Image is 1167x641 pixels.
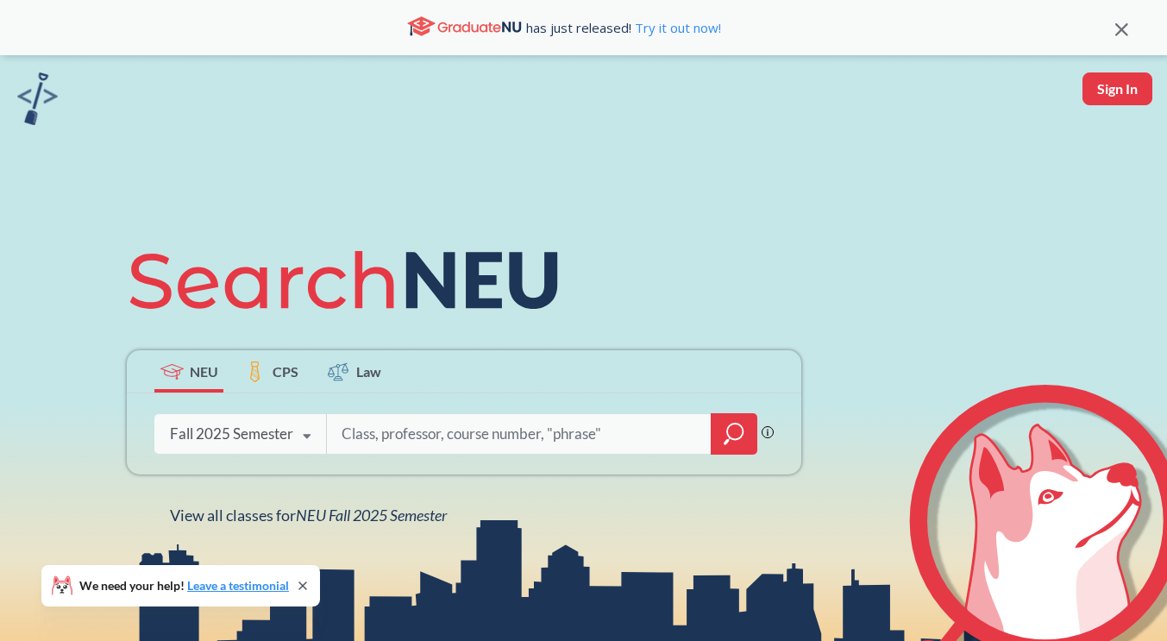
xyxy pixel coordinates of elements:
input: Class, professor, course number, "phrase" [340,416,699,452]
div: magnifying glass [711,413,757,455]
img: sandbox logo [17,72,58,125]
span: NEU Fall 2025 Semester [296,506,447,525]
a: Try it out now! [631,19,721,36]
div: Fall 2025 Semester [170,424,293,443]
span: We need your help! [79,580,289,592]
span: View all classes for [170,506,447,525]
span: Law [356,361,381,381]
button: Sign In [1082,72,1152,105]
a: Leave a testimonial [187,578,289,593]
a: sandbox logo [17,72,58,130]
span: NEU [190,361,218,381]
svg: magnifying glass [724,422,744,446]
span: has just released! [526,18,721,37]
span: CPS [273,361,298,381]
